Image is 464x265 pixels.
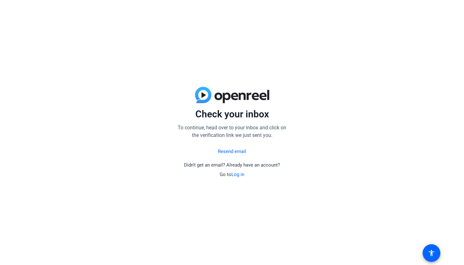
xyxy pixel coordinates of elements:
[184,162,280,168] span: Didn't get an email? Already have an account?
[231,172,244,177] a: Log in
[175,108,289,120] p: Check your inbox
[195,87,269,103] img: blue-gradient.svg
[220,172,244,177] span: Go to
[428,249,435,257] mat-icon: accessibility
[175,124,289,139] p: To continue, head over to your inbox and click on the verification link we just sent you.
[218,148,246,155] a: Resend email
